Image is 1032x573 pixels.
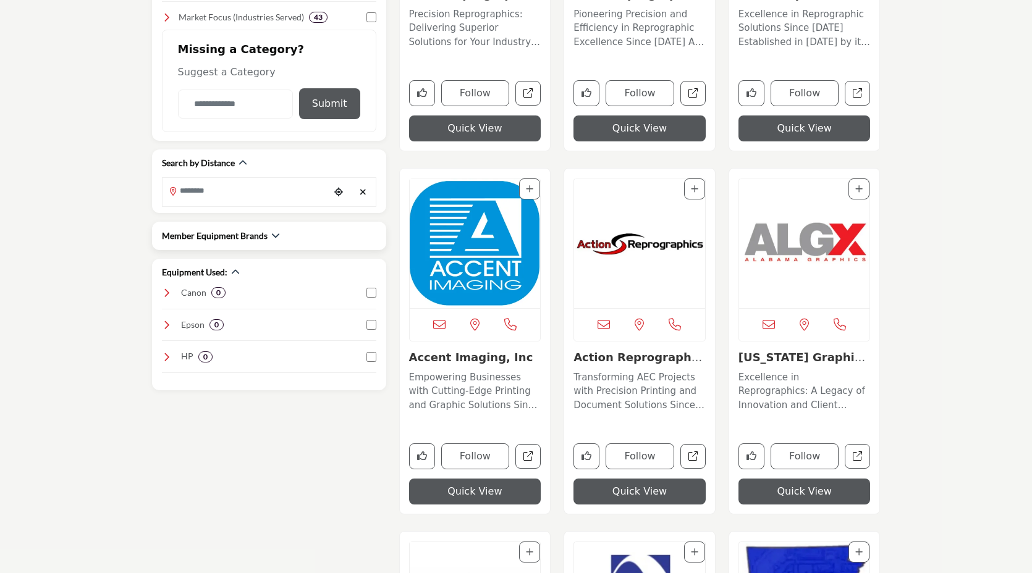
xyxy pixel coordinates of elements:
[181,286,206,299] h3: Canon
[680,444,706,469] a: Open action-reprographics in new tab
[409,370,541,412] p: Empowering Businesses with Cutting-Edge Printing and Graphic Solutions Since [DATE] Founded in [D...
[209,319,224,330] div: 0 Results For Epson
[855,547,863,557] a: Add To List
[409,7,541,49] p: Precision Reprographics: Delivering Superior Solutions for Your Industry Needs Located in [GEOGRA...
[163,179,329,203] input: Search Location
[771,80,839,106] button: Follow
[314,13,323,22] b: 43
[410,178,541,308] a: Open Listing in new tab
[855,184,863,194] a: Add To List
[366,288,376,298] input: Canon checkbox
[410,178,541,308] img: Accent Imaging, Inc
[738,115,871,141] button: Quick View
[739,178,870,308] a: Open Listing in new tab
[738,4,871,49] a: Excellence in Reprographic Solutions Since [DATE] Established in [DATE] by its founder [PERSON_NA...
[738,351,871,364] h3: Alabama Graphics & Engineering Supply, Inc.
[214,320,219,329] b: 0
[366,12,376,22] input: Select Market Focus (Industries Served) checkbox
[574,178,705,308] a: Open Listing in new tab
[573,479,706,504] button: Quick View
[573,443,599,469] button: Like company
[573,115,706,141] button: Quick View
[181,350,193,362] h3: HP
[573,7,706,49] p: Pioneering Precision and Efficiency in Reprographic Excellence Since [DATE] As a longstanding lea...
[738,80,764,106] button: Like company
[738,367,871,412] a: Excellence in Reprographics: A Legacy of Innovation and Client Satisfaction Founded in [DATE], th...
[178,43,360,65] h2: Missing a Category?
[178,66,276,78] span: Suggest a Category
[574,178,705,308] img: Action Reprographics
[680,81,706,106] a: Open a-e-reprographics-inc-va in new tab
[409,115,541,141] button: Quick View
[198,351,213,362] div: 0 Results For HP
[203,353,208,361] b: 0
[162,230,268,242] h2: Member Equipment Brands
[329,179,348,206] div: Choose your current location
[441,80,510,106] button: Follow
[573,4,706,49] a: Pioneering Precision and Efficiency in Reprographic Excellence Since [DATE] As a longstanding lea...
[738,479,871,504] button: Quick View
[354,179,373,206] div: Clear search location
[738,351,868,377] a: [US_STATE] Graphics & E...
[573,351,706,364] h3: Action Reprographics
[526,547,533,557] a: Add To List
[409,479,541,504] button: Quick View
[739,178,870,308] img: Alabama Graphics & Engineering Supply, Inc.
[409,351,533,364] a: Accent Imaging, Inc
[573,351,702,377] a: Action Reprographics...
[606,80,674,106] button: Follow
[299,88,360,119] button: Submit
[738,7,871,49] p: Excellence in Reprographic Solutions Since [DATE] Established in [DATE] by its founder [PERSON_NA...
[691,184,698,194] a: Add To List
[526,184,533,194] a: Add To List
[162,157,235,169] h2: Search by Distance
[738,443,764,469] button: Like company
[573,370,706,412] p: Transforming AEC Projects with Precision Printing and Document Solutions Since [DATE]. Since [DAT...
[771,443,839,469] button: Follow
[181,319,205,331] h3: Epson
[366,320,376,330] input: Epson checkbox
[178,90,293,119] input: Category Name
[515,444,541,469] a: Open accent-imaging-inc in new tab
[409,367,541,412] a: Empowering Businesses with Cutting-Edge Printing and Graphic Solutions Since [DATE] Founded in [D...
[409,4,541,49] a: Precision Reprographics: Delivering Superior Solutions for Your Industry Needs Located in [GEOGRA...
[162,266,227,278] h2: Equipment Used:
[738,370,871,412] p: Excellence in Reprographics: A Legacy of Innovation and Client Satisfaction Founded in [DATE], th...
[211,287,226,298] div: 0 Results For Canon
[845,444,870,469] a: Open alabama-graphics-engineering-supply-inc in new tab
[409,351,541,364] h3: Accent Imaging, Inc
[606,443,674,469] button: Follow
[179,11,304,23] h4: Market Focus (Industries Served): Tailored solutions for industries like architecture, constructi...
[573,80,599,106] button: Like company
[366,352,376,362] input: HP checkbox
[409,443,435,469] button: Like company
[573,367,706,412] a: Transforming AEC Projects with Precision Printing and Document Solutions Since [DATE]. Since [DAT...
[515,81,541,106] a: Open a-e-reprographics-az in new tab
[409,80,435,106] button: Like company
[845,81,870,106] a: Open abc-blueprints in new tab
[691,547,698,557] a: Add To List
[309,12,328,23] div: 43 Results For Market Focus (Industries Served)
[441,443,510,469] button: Follow
[216,288,221,297] b: 0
